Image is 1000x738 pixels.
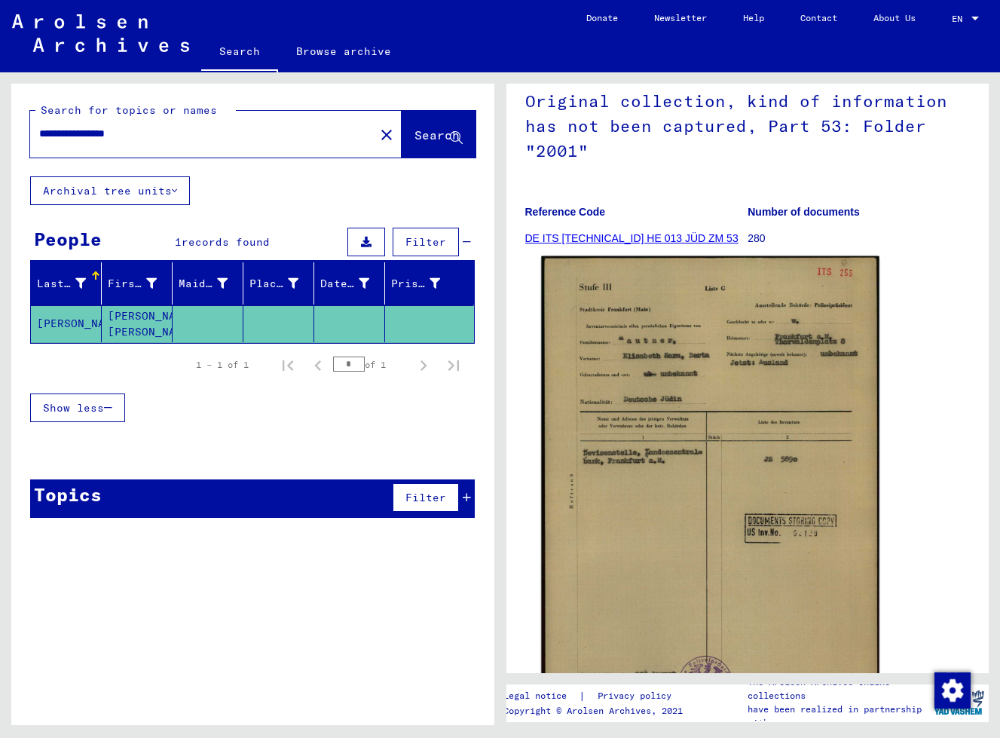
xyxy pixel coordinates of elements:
[405,491,446,504] span: Filter
[402,111,476,158] button: Search
[525,66,971,182] h1: Original collection, kind of information has not been captured, Part 53: Folder "2001"
[586,688,690,704] a: Privacy policy
[748,206,860,218] b: Number of documents
[196,358,249,372] div: 1 – 1 of 1
[173,262,243,305] mat-header-cell: Maiden Name
[314,262,385,305] mat-header-cell: Date of Birth
[385,262,473,305] mat-header-cell: Prisoner #
[525,206,606,218] b: Reference Code
[333,357,408,372] div: of 1
[43,401,104,415] span: Show less
[108,271,176,296] div: First Name
[541,256,879,730] img: 001.jpg
[391,276,440,292] div: Prisoner #
[34,225,102,253] div: People
[405,235,446,249] span: Filter
[41,103,217,117] mat-label: Search for topics or names
[503,704,690,718] p: Copyright © Arolsen Archives, 2021
[102,262,173,305] mat-header-cell: First Name
[372,119,402,149] button: Clear
[378,126,396,144] mat-icon: close
[273,350,303,380] button: First page
[748,231,970,247] p: 280
[391,271,459,296] div: Prisoner #
[393,483,459,512] button: Filter
[31,305,102,342] mat-cell: [PERSON_NAME]
[748,703,928,730] p: have been realized in partnership with
[175,235,182,249] span: 1
[243,262,314,305] mat-header-cell: Place of Birth
[278,33,409,69] a: Browse archive
[303,350,333,380] button: Previous page
[34,481,102,508] div: Topics
[320,276,369,292] div: Date of Birth
[37,276,86,292] div: Last Name
[439,350,469,380] button: Last page
[931,684,987,721] img: yv_logo.png
[503,688,690,704] div: |
[952,14,968,24] span: EN
[934,672,970,708] div: Change consent
[249,276,298,292] div: Place of Birth
[30,176,190,205] button: Archival tree units
[249,271,317,296] div: Place of Birth
[182,235,270,249] span: records found
[414,127,460,142] span: Search
[37,271,105,296] div: Last Name
[102,305,173,342] mat-cell: [PERSON_NAME] [PERSON_NAME]
[12,14,189,52] img: Arolsen_neg.svg
[503,688,579,704] a: Legal notice
[320,271,388,296] div: Date of Birth
[30,393,125,422] button: Show less
[31,262,102,305] mat-header-cell: Last Name
[393,228,459,256] button: Filter
[108,276,157,292] div: First Name
[179,276,228,292] div: Maiden Name
[408,350,439,380] button: Next page
[934,672,971,709] img: Change consent
[525,232,739,244] a: DE ITS [TECHNICAL_ID] HE 013 JÜD ZM 53
[201,33,278,72] a: Search
[748,675,928,703] p: The Arolsen Archives online collections
[179,271,246,296] div: Maiden Name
